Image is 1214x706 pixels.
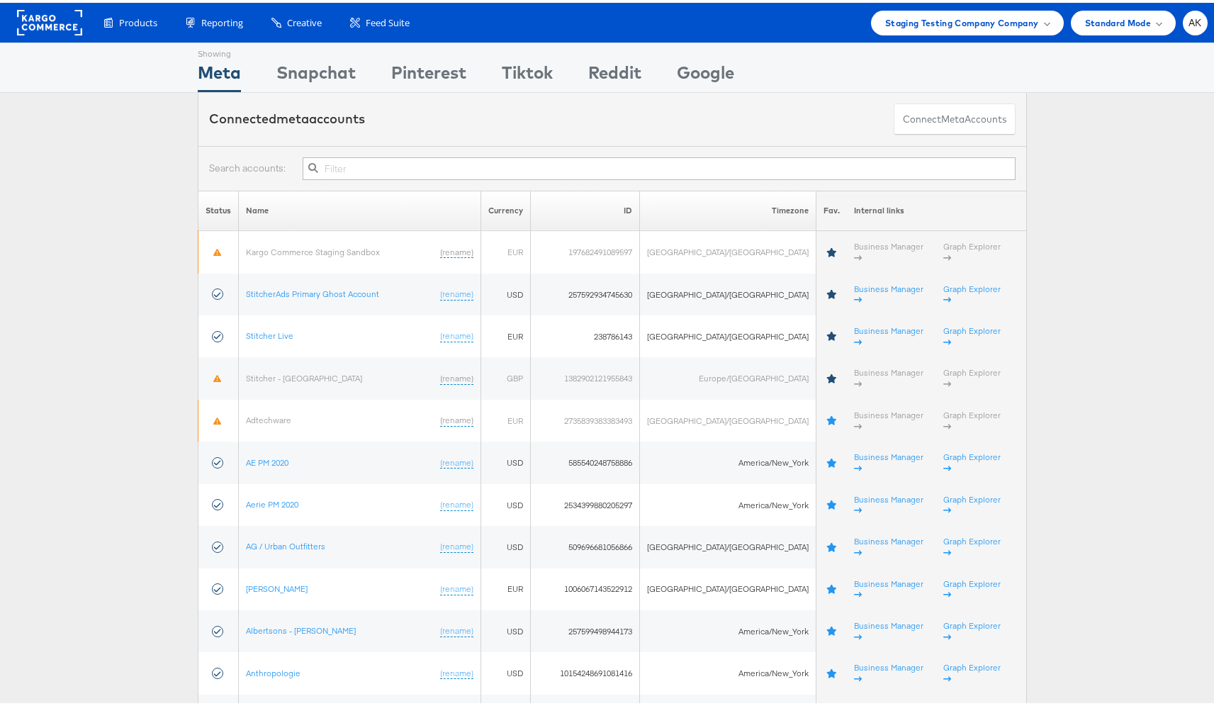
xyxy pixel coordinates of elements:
[440,412,473,424] a: (rename)
[640,607,816,649] td: America/New_York
[440,496,473,508] a: (rename)
[640,188,816,228] th: Timezone
[531,271,640,313] td: 257592934745630
[854,533,923,555] a: Business Manager
[943,323,1001,344] a: Graph Explorer
[481,188,531,228] th: Currency
[854,449,923,471] a: Business Manager
[246,665,300,676] a: Anthropologie
[640,228,816,271] td: [GEOGRAPHIC_DATA]/[GEOGRAPHIC_DATA]
[531,228,640,271] td: 197682491089597
[440,286,473,298] a: (rename)
[198,57,241,89] div: Meta
[943,576,1001,598] a: Graph Explorer
[440,244,473,256] a: (rename)
[531,607,640,649] td: 257599498944173
[943,617,1001,639] a: Graph Explorer
[246,286,379,296] a: StitcherAds Primary Ghost Account
[943,238,1001,260] a: Graph Explorer
[440,327,473,340] a: (rename)
[246,244,380,254] a: Kargo Commerce Staging Sandbox
[246,496,298,507] a: Aerie PM 2020
[854,238,923,260] a: Business Manager
[531,313,640,354] td: 238786143
[481,271,531,313] td: USD
[943,491,1001,513] a: Graph Explorer
[531,397,640,439] td: 2735839383383493
[276,108,309,124] span: meta
[481,354,531,396] td: GBP
[640,313,816,354] td: [GEOGRAPHIC_DATA]/[GEOGRAPHIC_DATA]
[531,188,640,228] th: ID
[246,538,325,549] a: AG / Urban Outfitters
[239,188,481,228] th: Name
[531,566,640,607] td: 1006067143522912
[481,523,531,565] td: USD
[588,57,641,89] div: Reddit
[943,281,1001,303] a: Graph Explorer
[854,281,923,303] a: Business Manager
[854,576,923,598] a: Business Manager
[640,439,816,481] td: America/New_York
[640,481,816,523] td: America/New_York
[943,659,1001,681] a: Graph Explorer
[201,13,243,27] span: Reporting
[246,370,362,381] a: Stitcher - [GEOGRAPHIC_DATA]
[1085,13,1151,28] span: Standard Mode
[677,57,734,89] div: Google
[640,271,816,313] td: [GEOGRAPHIC_DATA]/[GEOGRAPHIC_DATA]
[246,412,291,422] a: Adtechware
[941,110,965,123] span: meta
[943,364,1001,386] a: Graph Explorer
[640,523,816,565] td: [GEOGRAPHIC_DATA]/[GEOGRAPHIC_DATA]
[481,607,531,649] td: USD
[440,665,473,677] a: (rename)
[481,439,531,481] td: USD
[287,13,322,27] span: Creative
[502,57,553,89] div: Tiktok
[246,622,356,633] a: Albertsons - [PERSON_NAME]
[246,581,308,591] a: [PERSON_NAME]
[481,649,531,691] td: USD
[481,481,531,523] td: USD
[854,617,923,639] a: Business Manager
[854,364,923,386] a: Business Manager
[481,397,531,439] td: EUR
[640,397,816,439] td: [GEOGRAPHIC_DATA]/[GEOGRAPHIC_DATA]
[209,107,365,125] div: Connected accounts
[366,13,410,27] span: Feed Suite
[198,40,241,57] div: Showing
[440,538,473,550] a: (rename)
[440,454,473,466] a: (rename)
[119,13,157,27] span: Products
[440,581,473,593] a: (rename)
[1188,16,1202,25] span: AK
[246,327,293,338] a: Stitcher Live
[531,649,640,691] td: 10154248691081416
[481,313,531,354] td: EUR
[894,101,1016,133] button: ConnectmetaAccounts
[854,491,923,513] a: Business Manager
[854,659,923,681] a: Business Manager
[531,481,640,523] td: 2534399880205297
[481,228,531,271] td: EUR
[531,354,640,396] td: 1382902121955843
[640,566,816,607] td: [GEOGRAPHIC_DATA]/[GEOGRAPHIC_DATA]
[276,57,356,89] div: Snapchat
[640,354,816,396] td: Europe/[GEOGRAPHIC_DATA]
[481,566,531,607] td: EUR
[246,454,288,465] a: AE PM 2020
[440,622,473,634] a: (rename)
[440,370,473,382] a: (rename)
[943,407,1001,429] a: Graph Explorer
[531,523,640,565] td: 509696681056866
[198,188,239,228] th: Status
[885,13,1039,28] span: Staging Testing Company Company
[303,155,1016,177] input: Filter
[531,439,640,481] td: 585540248758886
[943,533,1001,555] a: Graph Explorer
[640,649,816,691] td: America/New_York
[854,407,923,429] a: Business Manager
[943,449,1001,471] a: Graph Explorer
[391,57,466,89] div: Pinterest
